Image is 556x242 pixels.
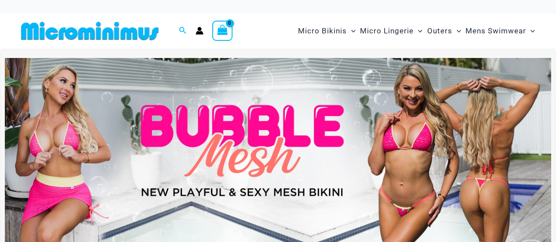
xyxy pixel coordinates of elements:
[212,21,233,41] a: View Shopping Cart, empty
[425,18,463,44] a: OutersMenu ToggleMenu Toggle
[463,18,537,44] a: Mens SwimwearMenu ToggleMenu Toggle
[298,20,347,42] span: Micro Bikinis
[526,20,535,42] span: Menu Toggle
[294,16,538,46] nav: Site Navigation
[358,18,425,44] a: Micro LingerieMenu ToggleMenu Toggle
[347,20,356,42] span: Menu Toggle
[296,18,358,44] a: Micro BikinisMenu ToggleMenu Toggle
[414,20,422,42] span: Menu Toggle
[427,20,452,42] span: Outers
[196,27,204,35] a: Account icon link
[452,20,461,42] span: Menu Toggle
[360,20,414,42] span: Micro Lingerie
[465,20,526,42] span: Mens Swimwear
[18,21,162,41] img: MM SHOP LOGO FLAT
[179,25,187,36] a: Search icon link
